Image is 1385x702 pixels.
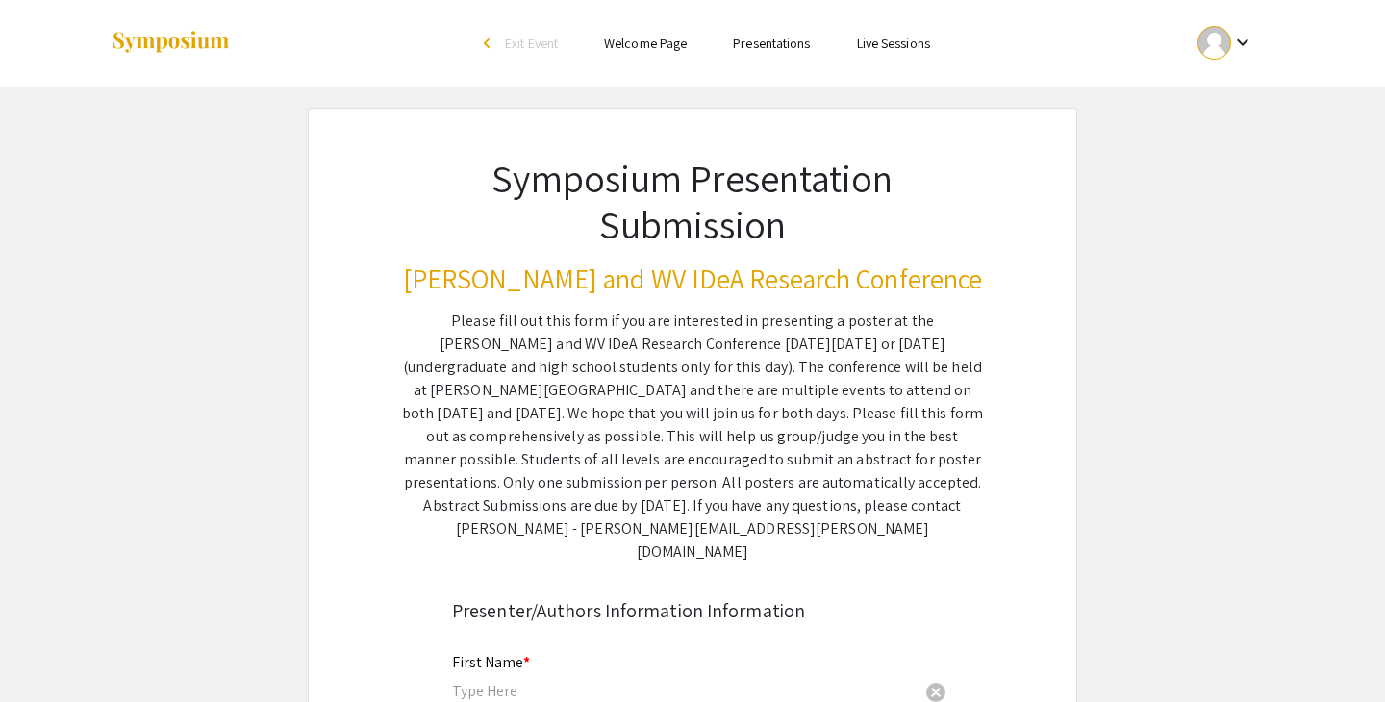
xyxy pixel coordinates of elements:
a: Presentations [733,35,810,52]
input: Type Here [452,681,917,701]
mat-icon: Expand account dropdown [1231,31,1254,54]
a: Live Sessions [857,35,930,52]
span: Exit Event [505,35,558,52]
mat-label: First Name [452,652,530,672]
div: Presenter/Authors Information Information [452,596,933,625]
a: Welcome Page [604,35,687,52]
button: Expand account dropdown [1177,21,1274,64]
iframe: Chat [14,615,82,688]
h1: Symposium Presentation Submission [402,155,983,247]
div: Please fill out this form if you are interested in presenting a poster at the [PERSON_NAME] and W... [402,310,983,564]
div: arrow_back_ios [484,38,495,49]
img: Symposium by ForagerOne [111,30,231,56]
h3: [PERSON_NAME] and WV IDeA Research Conference [402,263,983,295]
